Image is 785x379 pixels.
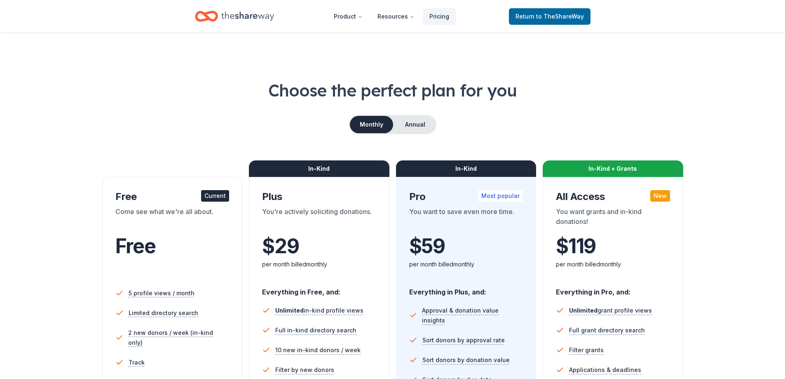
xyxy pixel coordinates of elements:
div: per month billed monthly [262,259,376,269]
span: in-kind profile views [275,307,363,314]
span: Filter by new donors [275,365,334,375]
span: grant profile views [569,307,652,314]
div: In-Kind [396,160,537,177]
a: Home [195,7,274,26]
a: Returnto TheShareWay [509,8,591,25]
div: Pro [409,190,523,203]
div: In-Kind [249,160,389,177]
div: per month billed monthly [409,259,523,269]
span: 5 profile views / month [129,288,194,298]
div: All Access [556,190,670,203]
div: You're actively soliciting donations. [262,207,376,230]
div: Everything in Pro, and: [556,280,670,297]
span: Applications & deadlines [569,365,641,375]
nav: Main [327,7,456,26]
span: $ 119 [556,235,596,258]
div: Plus [262,190,376,203]
div: Everything in Plus, and: [409,280,523,297]
span: Sort donors by donation value [422,355,510,365]
div: Free [115,190,230,203]
div: In-Kind + Grants [543,160,683,177]
span: $ 29 [262,235,299,258]
div: You want to save even more time. [409,207,523,230]
a: Pricing [423,8,456,25]
span: Return [516,12,584,21]
span: Full in-kind directory search [275,325,356,335]
div: You want grants and in-kind donations! [556,207,670,230]
span: Filter grants [569,345,604,355]
span: 2 new donors / week (in-kind only) [128,328,229,348]
span: 10 new in-kind donors / week [275,345,361,355]
div: Everything in Free, and: [262,280,376,297]
span: Free [115,234,156,258]
span: Limited directory search [129,308,198,318]
span: Track [129,358,145,367]
span: Approval & donation value insights [422,306,523,325]
div: per month billed monthly [556,259,670,269]
h1: Choose the perfect plan for you [33,79,752,102]
button: Product [327,8,369,25]
div: Current [201,190,229,202]
div: Most popular [478,190,523,202]
span: Unlimited [569,307,598,314]
div: Come see what we're all about. [115,207,230,230]
span: Unlimited [275,307,304,314]
span: Full grant directory search [569,325,645,335]
button: Annual [395,116,436,133]
span: $ 59 [409,235,445,258]
span: to TheShareWay [536,13,584,20]
button: Monthly [350,116,393,133]
button: Resources [371,8,421,25]
div: New [650,190,670,202]
span: Sort donors by approval rate [422,335,505,345]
